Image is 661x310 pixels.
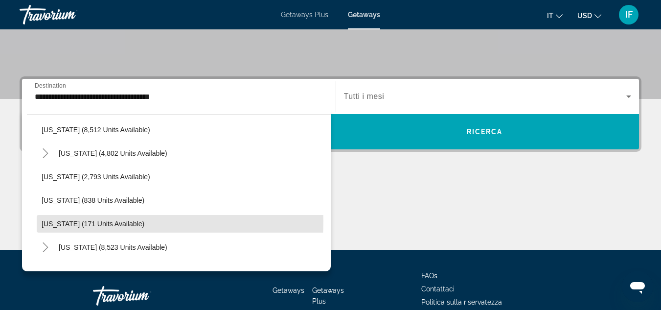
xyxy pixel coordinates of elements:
span: it [547,12,553,20]
a: Travorium [20,2,117,27]
a: Getaways Plus [281,11,328,19]
span: Destination [35,82,66,89]
a: Politica sulla riservatezza [421,298,502,306]
span: [US_STATE] (2,793 units available) [42,173,150,181]
a: Getaways [273,286,304,294]
button: [US_STATE] (2,793 units available) [37,168,331,186]
button: Toggle Maine (1,208 units available) [37,98,54,115]
a: Getaways [348,11,380,19]
span: USD [577,12,592,20]
a: Contattaci [421,285,455,293]
button: Change currency [577,8,601,23]
div: Search widget [22,79,639,149]
span: Tutti i mesi [344,92,385,100]
button: [US_STATE] (4,802 units available) [54,144,331,162]
button: User Menu [616,4,641,25]
button: Ricerca [331,114,639,149]
span: [US_STATE] (838 units available) [42,196,144,204]
button: Toggle Massachusetts (4,802 units available) [37,145,54,162]
span: [US_STATE] (171 units available) [42,220,144,228]
button: [US_STATE] (1,208 units available) [54,97,331,115]
button: [US_STATE] (3,189 units available) [37,262,331,280]
button: [US_STATE] (838 units available) [37,191,331,209]
span: [US_STATE] (8,512 units available) [42,126,150,134]
button: [US_STATE] (171 units available) [37,215,331,233]
button: [US_STATE] (8,512 units available) [37,121,331,139]
iframe: Pulsante per aprire la finestra di messaggistica [622,271,653,302]
span: [US_STATE] (8,523 units available) [59,243,167,251]
a: Getaways Plus [312,286,344,305]
span: IF [625,10,633,20]
button: Toggle Missouri (8,523 units available) [37,239,54,256]
button: Change language [547,8,563,23]
span: Ricerca [467,128,503,136]
a: FAQs [421,272,437,280]
span: [US_STATE] (4,802 units available) [59,149,167,157]
button: [US_STATE] (8,523 units available) [54,238,331,256]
